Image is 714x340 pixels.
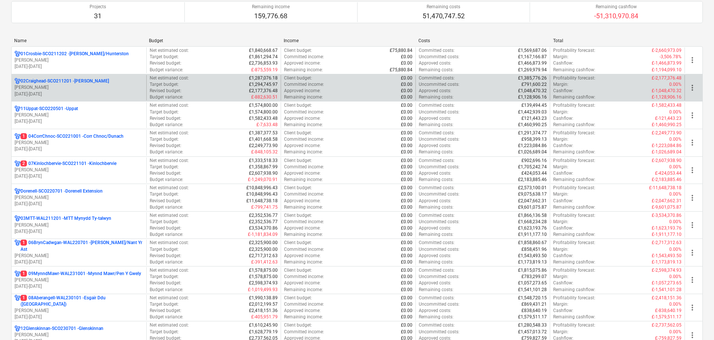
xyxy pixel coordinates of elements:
[390,47,412,54] p: £75,880.84
[150,54,179,60] p: Target budget :
[15,51,21,57] div: Project has multi currencies enabled
[256,122,278,128] p: £-7,633.48
[150,164,179,170] p: Target budget :
[15,160,21,167] div: Project has multi currencies enabled
[419,94,453,100] p: Remaining costs :
[284,88,321,94] p: Approved income :
[518,94,547,100] p: £1,128,906.16
[518,219,547,225] p: £1,668,234.28
[249,225,278,231] p: £3,534,370.86
[150,47,189,54] p: Net estimated cost :
[419,115,451,122] p: Approved costs :
[251,204,278,210] p: £-799,741.75
[521,115,547,122] p: £121,443.23
[652,225,682,231] p: £-1,623,193.76
[150,115,181,122] p: Revised budget :
[150,60,181,66] p: Revised budget :
[553,54,568,60] p: Margin :
[518,185,547,191] p: £2,573,100.01
[419,67,453,73] p: Remaining costs :
[521,157,547,164] p: £902,696.16
[150,67,183,73] p: Budget variance :
[390,67,412,73] p: £75,880.84
[284,67,323,73] p: Remaining income :
[14,38,143,43] div: Name
[669,81,682,88] p: 0.00%
[401,136,412,143] p: £0.00
[401,102,412,109] p: £0.00
[518,191,547,197] p: £9,075,638.17
[15,78,143,97] div: 02Craighead-SCO211201 -[PERSON_NAME][PERSON_NAME][DATE]-[DATE]
[649,185,682,191] p: £-11,648,738.18
[401,94,412,100] p: £0.00
[249,136,278,143] p: £1,401,668.58
[15,63,143,70] p: [DATE] - [DATE]
[419,185,455,191] p: Committed costs :
[15,259,143,265] p: [DATE] - [DATE]
[652,75,682,81] p: £-2,177,376.48
[669,191,682,197] p: 0.00%
[284,164,324,170] p: Committed income :
[284,38,412,43] div: Income
[419,130,455,136] p: Committed costs :
[15,133,21,140] div: Project has multi currencies enabled
[553,204,595,210] p: Remaining cashflow :
[419,157,455,164] p: Committed costs :
[419,143,451,149] p: Approved costs :
[553,60,573,66] p: Cashflow :
[553,122,595,128] p: Remaining cashflow :
[553,115,573,122] p: Cashflow :
[284,185,312,191] p: Client budget :
[688,275,697,284] span: more_vert
[15,253,143,259] p: [PERSON_NAME]
[518,164,547,170] p: £1,705,242.74
[401,198,412,204] p: £0.00
[660,54,682,60] p: -3,506.78%
[401,191,412,197] p: £0.00
[150,157,189,164] p: Net estimated cost :
[284,219,324,225] p: Committed income :
[401,122,412,128] p: £0.00
[249,143,278,149] p: £2,249,773.90
[401,130,412,136] p: £0.00
[15,91,143,97] p: [DATE] - [DATE]
[21,106,78,112] p: 11Uppat-SCO220501 - Uppat
[15,57,143,63] p: [PERSON_NAME]
[21,271,27,277] span: 1
[15,325,21,332] div: Project has multi currencies enabled
[15,140,143,146] p: [PERSON_NAME]
[15,188,143,207] div: Dorenell-SCO220701 -Dorenell Extension[PERSON_NAME][DATE]-[DATE]
[518,143,547,149] p: £1,223,084.86
[21,160,116,167] p: 07Kinlochbervie-SCO221101 - Kinlochbervie
[553,225,573,231] p: Cashflow :
[655,170,682,177] p: £-424,053.44
[655,115,682,122] p: £-121,443.23
[21,295,143,308] p: 08Aberangell-WAL230101 - Esgair Ddu ([GEOGRAPHIC_DATA])
[15,222,143,228] p: [PERSON_NAME]
[419,136,459,143] p: Uncommitted costs :
[150,191,179,197] p: Target budget :
[594,12,638,21] p: -51,310,970.84
[553,38,682,43] div: Total
[553,164,568,170] p: Margin :
[677,304,714,340] iframe: Chat Widget
[90,12,106,21] p: 31
[688,111,697,120] span: more_vert
[521,102,547,109] p: £139,494.45
[521,136,547,143] p: £958,399.13
[249,54,278,60] p: £1,861,294.74
[249,47,278,54] p: £1,840,668.67
[21,295,27,301] span: 1
[518,75,547,81] p: £1,385,776.26
[249,81,278,88] p: £1,294,745.97
[553,219,568,225] p: Margin :
[150,170,181,177] p: Revised budget :
[15,160,143,180] div: 207Kinlochbervie-SCO221101 -Kinlochbervie[PERSON_NAME][DATE]-[DATE]
[15,271,143,290] div: 109MynndMawr-WAL231001 -Mynnd Mawr/Pen Y Gwely[PERSON_NAME][DATE]-[DATE]
[15,112,143,118] p: [PERSON_NAME]
[401,170,412,177] p: £0.00
[284,198,321,204] p: Approved income :
[15,167,143,173] p: [PERSON_NAME]
[688,83,697,92] span: more_vert
[652,204,682,210] p: £-9,601,075.87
